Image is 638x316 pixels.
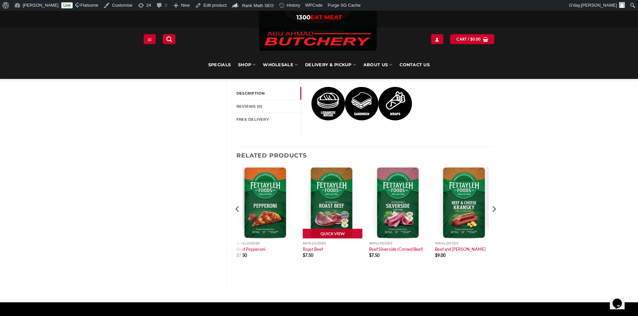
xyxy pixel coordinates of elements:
[263,51,298,79] a: Wholesale
[305,51,356,79] a: Delivery & Pickup
[236,167,296,238] img: Beef Pepperoni
[303,246,323,252] a: Roast Beef
[345,87,378,120] img: Chicken Roll Plain
[363,51,392,79] a: About Us
[470,36,473,42] span: $
[489,166,499,278] button: Next
[236,246,265,252] a: Beef Pepperoni
[163,34,175,44] a: Search
[435,167,495,238] img: Beef and Cheese Kransky
[259,27,376,51] img: Abu Ahmad Butchery
[303,167,362,238] img: Roast Beef
[236,113,301,126] a: FREE Delivery
[236,241,296,245] p: Smallgoods
[369,252,379,258] bdi: 7.50
[369,167,429,238] img: Beef Silverside (Corned Beef)
[236,252,247,258] bdi: 7.50
[456,36,481,42] span: Cart /
[236,100,301,113] a: Reviews (0)
[310,14,342,21] span: EAT MEAT
[610,289,631,309] iframe: chat widget
[303,229,362,239] a: Quick View
[61,2,73,8] a: Live
[431,34,443,44] a: My account
[450,34,494,44] a: View cart
[303,252,313,258] bdi: 7.50
[238,51,256,79] a: SHOP
[236,87,301,100] a: Description
[435,252,445,258] bdi: 9.00
[242,3,274,8] span: Rank Math SEO
[311,87,345,120] img: Chicken Roll Plain
[296,14,310,21] span: 1300
[470,37,481,41] bdi: 0.00
[369,241,429,245] p: Smallgoods
[619,2,625,8] img: Avatar of Zacky Kawtharani
[233,166,243,278] button: Previous
[378,87,412,120] img: Chicken Roll Plain
[296,14,342,21] a: 1300EAT MEAT
[435,241,495,245] p: Smallgoods
[435,246,486,252] a: Beef and [PERSON_NAME]
[581,3,617,8] span: [PERSON_NAME]
[435,252,437,258] span: $
[400,51,430,79] a: Contact Us
[303,252,305,258] span: $
[369,252,371,258] span: $
[303,241,362,245] p: Smallgoods
[369,246,423,252] a: Beef Silverside (Corned Beef)
[144,34,156,44] a: Menu
[236,147,495,164] h3: Related products
[208,51,231,79] a: Specials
